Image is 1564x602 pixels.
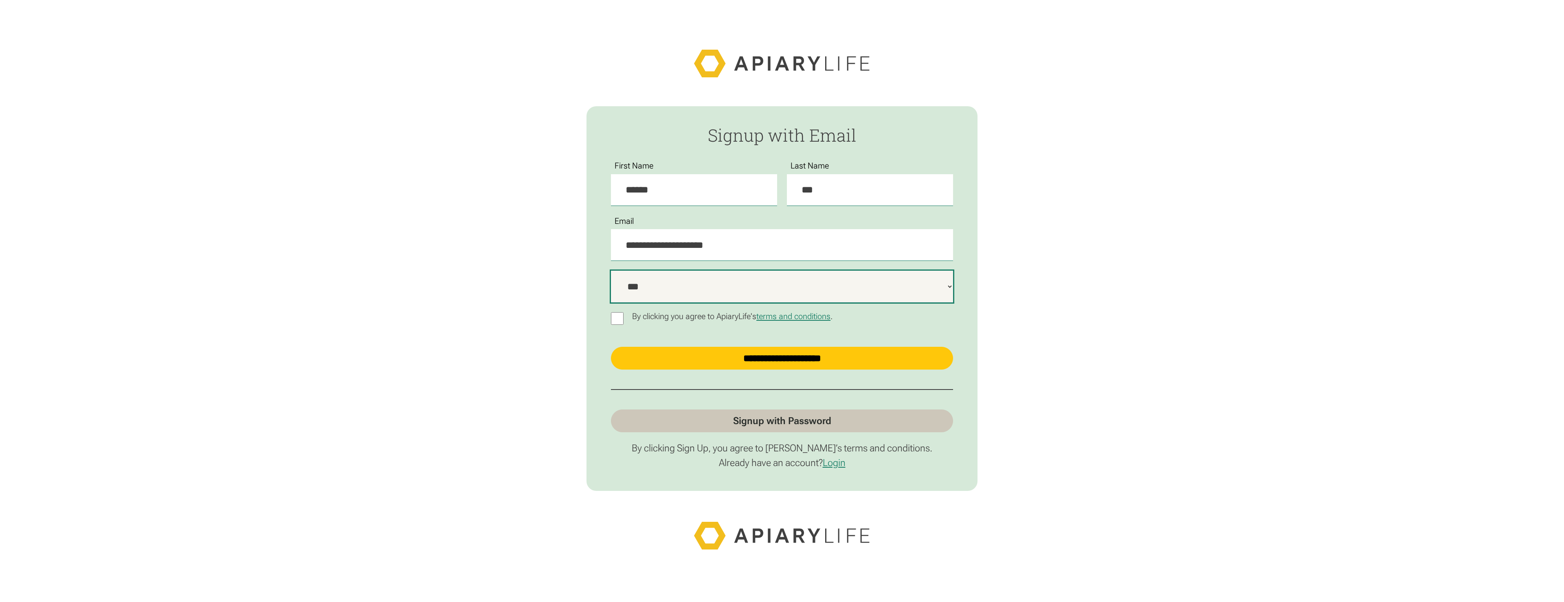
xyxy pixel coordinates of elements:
a: Signup with Password [611,409,953,432]
label: Email [611,217,638,226]
a: terms and conditions [756,311,830,321]
p: By clicking Sign Up, you agree to [PERSON_NAME]’s terms and conditions. [611,442,953,454]
p: Already have an account? [611,457,953,469]
h2: Signup with Email [611,126,953,144]
a: Login [823,457,846,468]
p: By clicking you agree to ApiaryLife's . [628,312,837,321]
form: Passwordless Signup [586,106,977,491]
label: Last Name [787,161,833,171]
label: First Name [611,161,658,171]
